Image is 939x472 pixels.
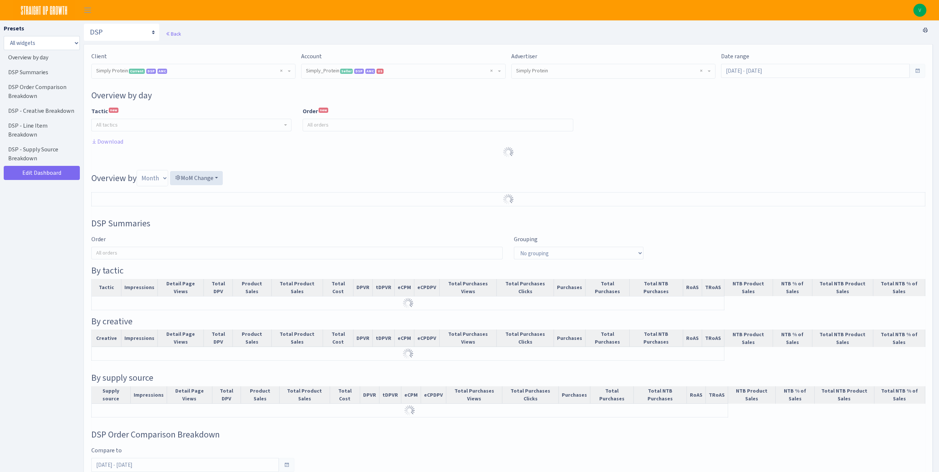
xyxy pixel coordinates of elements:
th: Tactic [92,279,121,296]
th: Total NTB Product Sales [814,386,874,404]
th: Detail Page Views [158,330,204,347]
th: eCPDPV [414,279,440,296]
a: Edit Dashboard [4,166,80,180]
th: Total Purchases Clicks [502,386,559,404]
th: Total Product Sales [279,386,330,404]
th: Total Product Sales [271,279,323,296]
th: RoAS [687,386,705,404]
img: Preloader [502,146,514,158]
label: Client [91,52,107,61]
th: eCPM [401,386,421,404]
th: Purchases [559,386,590,404]
input: All orders [303,119,573,131]
th: Total NTB Purchases [634,386,687,404]
span: Simply_Protein <span class="badge badge-success">Seller</span><span class="badge badge-primary">D... [301,64,505,78]
th: RoAS [683,279,702,296]
h3: Widget #36 [91,429,925,440]
span: DSP [146,69,156,74]
img: Vanessa Biloon [913,4,926,17]
label: Order [91,235,106,244]
th: NTB Product Sales [724,330,773,347]
h4: By creative [91,316,925,327]
th: Total NTB % of Sales [874,386,925,404]
th: Total NTB % of Sales [873,279,925,296]
span: Simply Protein <span class="badge badge-success">Current</span><span class="badge badge-primary">... [92,64,295,78]
th: Total Purchases Clicks [497,279,554,296]
img: Preloader [404,404,415,416]
b: Tactic [91,107,108,115]
span: US [376,69,384,74]
th: Product Sales [241,386,279,404]
th: Impressions [121,279,158,296]
th: Product Sales [233,279,272,296]
th: eCPDPV [414,330,440,347]
th: Product Sales [233,330,272,347]
a: DSP Summaries [4,65,78,80]
a: V [913,4,926,17]
a: DSP Order Comparison Breakdown [4,80,78,104]
th: Total Purchases [586,330,630,347]
th: DPVR [353,279,373,296]
label: Date range [721,52,749,61]
sup: new [109,108,118,113]
a: Overview by day [4,50,78,65]
h4: By supply source [91,373,925,383]
th: Total Purchases Views [446,386,502,404]
th: NTB % of Sales [773,330,812,347]
th: Creative [92,330,121,347]
a: DSP - Line Item Breakdown [4,118,78,142]
img: Preloader [402,348,414,360]
label: Compare to [91,446,122,455]
th: Impressions [121,330,158,347]
img: Preloader [402,297,414,309]
th: Total NTB Purchases [629,279,683,296]
span: Simply Protein [512,64,715,78]
th: Purchases [554,330,586,347]
span: AMC [157,69,167,74]
th: Total DPV [204,279,233,296]
sup: new [319,108,328,113]
th: Total Cost [323,279,353,296]
a: Back [166,30,181,37]
span: Current [129,69,145,74]
span: Remove all items [280,67,283,75]
th: eCPM [395,279,414,296]
button: MoM Change [170,171,223,185]
span: Simply Protein [516,67,706,75]
th: Total Product Sales [271,330,323,347]
th: NTB Product Sales [724,279,773,296]
span: Remove all items [490,67,493,75]
th: Purchases [554,279,586,296]
th: TRoAS [705,386,728,404]
th: NTB Product Sales [728,386,776,404]
th: Total Cost [323,330,353,347]
h3: Widget #37 [91,218,925,229]
button: Toggle navigation [78,4,97,16]
th: Total NTB Product Sales [812,330,873,347]
th: Total Purchases Clicks [497,330,554,347]
th: eCPDPV [421,386,446,404]
span: All tactics [96,121,118,128]
h4: By tactic [91,265,925,276]
label: Advertiser [511,52,537,61]
th: TRoAS [702,279,724,296]
th: eCPM [395,330,414,347]
th: tDPVR [373,279,395,296]
a: Download [91,138,123,145]
label: Account [301,52,322,61]
th: Impressions [130,386,167,404]
span: DSP [354,69,364,74]
h3: Widget #10 [91,90,925,101]
th: Total NTB % of Sales [873,330,925,347]
th: NTB % of Sales [776,386,814,404]
input: All orders [92,247,502,259]
b: Order [303,107,318,115]
th: Total Purchases Views [440,279,497,296]
th: Supply source [92,386,131,404]
th: NTB % of Sales [773,279,812,296]
span: Simply_Protein <span class="badge badge-success">Seller</span><span class="badge badge-primary">D... [306,67,496,75]
th: Total NTB Purchases [629,330,683,347]
th: Total DPV [212,386,241,404]
img: Preloader [502,193,514,205]
th: Total DPV [204,330,233,347]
